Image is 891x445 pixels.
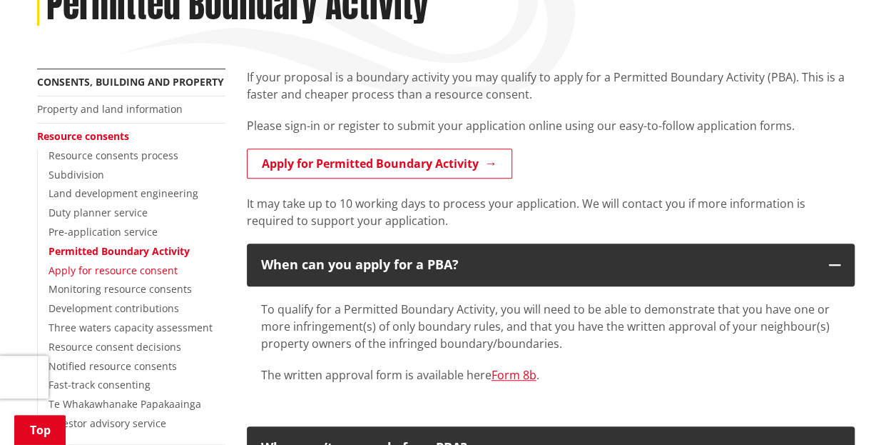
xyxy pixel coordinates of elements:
[37,75,224,89] a: Consents, building and property
[247,149,512,179] a: Apply for Permitted Boundary Activity
[49,244,190,258] a: Permitted Boundary Activity
[49,264,178,277] a: Apply for resource consent
[49,149,178,162] a: Resource consents process
[247,244,855,286] button: When can you apply for a PBA?
[37,102,183,116] a: Property and land information
[49,206,148,219] a: Duty planner service
[37,129,129,143] a: Resource consents
[49,225,158,239] a: Pre-application service
[49,340,181,354] a: Resource consent decisions
[49,378,151,391] a: Fast-track consenting
[49,321,213,334] a: Three waters capacity assessment
[825,385,877,436] iframe: Messenger Launcher
[261,301,840,352] p: To qualify for a Permitted Boundary Activity, you will need to be able to demonstrate that you ha...
[261,366,840,384] p: The written approval form is available here .
[49,359,177,373] a: Notified resource consents
[49,168,104,181] a: Subdivision
[247,117,855,134] p: Please sign-in or register to submit your application online using our easy-to-follow application...
[14,415,66,445] a: Top
[49,282,192,296] a: Monitoring resource consents
[247,195,855,229] p: It may take up to 10 working days to process your application. We will contact you if more inform...
[49,301,179,315] a: Development contributions
[492,367,536,383] a: Form 8b
[261,258,815,272] div: When can you apply for a PBA?
[49,186,198,200] a: Land development engineering
[49,397,201,411] a: Te Whakawhanake Papakaainga
[49,416,166,430] a: Investor advisory service
[247,69,855,103] p: If your proposal is a boundary activity you may qualify to apply for a Permitted Boundary Activit...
